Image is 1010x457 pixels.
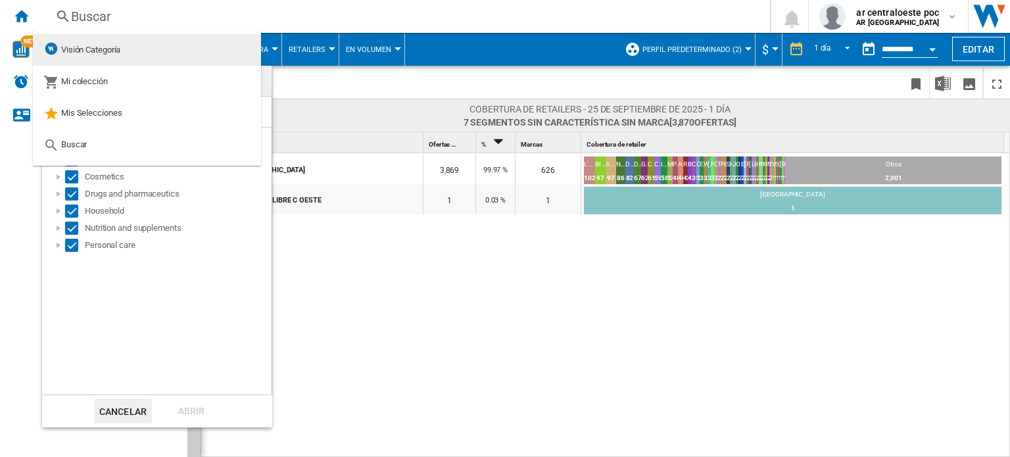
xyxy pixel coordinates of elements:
[61,108,122,118] span: Mis Selecciones
[85,204,270,218] div: Household
[65,239,85,252] md-checkbox: Select
[85,239,270,252] div: Personal care
[61,139,87,149] span: Buscar
[65,204,85,218] md-checkbox: Select
[65,170,85,183] md-checkbox: Select
[94,399,152,423] button: Cancelar
[65,222,85,235] md-checkbox: Select
[85,187,270,201] div: Drugs and pharmaceutics
[65,187,85,201] md-checkbox: Select
[85,222,270,235] div: Nutrition and supplements
[61,76,108,86] span: Mi colección
[85,170,270,183] div: Cosmetics
[61,45,120,55] span: Visión Categoría
[43,41,59,57] img: wiser-icon-blue.png
[162,399,220,423] div: Abrir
